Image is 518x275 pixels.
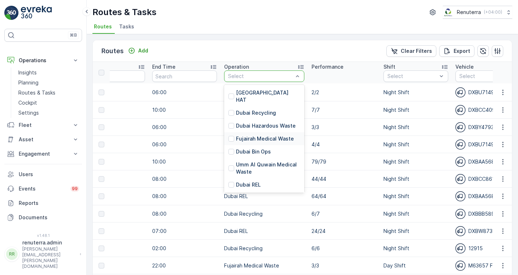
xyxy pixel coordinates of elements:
[380,153,452,170] td: Night Shift
[308,205,380,223] td: 6/7
[308,119,380,136] td: 3/3
[221,223,308,240] td: Dubai REL
[149,101,221,119] td: 10:00
[308,257,380,274] td: 3/3
[308,101,380,119] td: 7/7
[19,136,68,143] p: Asset
[439,45,474,57] button: Export
[99,90,104,95] div: Toggle Row Selected
[4,53,82,68] button: Operations
[308,83,380,101] td: 2/2
[15,88,82,98] a: Routes & Tasks
[459,73,509,80] p: Select
[18,99,37,106] p: Cockpit
[236,89,300,104] p: [GEOGRAPHIC_DATA] HAT
[455,191,465,201] img: svg%3e
[380,188,452,205] td: Night Shift
[236,181,261,188] p: Dubai REL
[19,122,68,129] p: Fleet
[455,63,474,70] p: Vehicle
[15,98,82,108] a: Cockpit
[221,83,308,101] td: Dubai Medical
[99,263,104,269] div: Toggle Row Selected
[401,47,432,55] p: Clear Filters
[308,136,380,153] td: 4/4
[236,161,300,175] p: Umm Al Quwain Medical Waste
[380,170,452,188] td: Night Shift
[19,171,79,178] p: Users
[149,153,221,170] td: 10:00
[380,240,452,257] td: Night Shift
[224,63,249,70] p: Operation
[99,107,104,113] div: Toggle Row Selected
[221,257,308,274] td: Fujairah Medical Waste
[18,109,39,116] p: Settings
[455,261,465,271] img: svg%3e
[236,135,294,142] p: Fujairah Medical Waste
[4,147,82,161] button: Engagement
[77,170,149,188] td: 18:00
[149,119,221,136] td: 06:00
[4,233,82,238] span: v 1.48.1
[387,73,437,80] p: Select
[455,226,465,236] img: svg%3e
[236,122,296,129] p: Dubai Hazardous Waste
[77,153,149,170] td: 18:00
[77,83,149,101] td: 20:00
[77,188,149,205] td: 17:00
[99,176,104,182] div: Toggle Row Selected
[380,83,452,101] td: Night Shift
[77,257,149,274] td: 08:00
[455,174,465,184] img: svg%3e
[99,193,104,199] div: Toggle Row Selected
[236,148,271,155] p: Dubai Bin Ops
[455,87,465,97] img: svg%3e
[149,83,221,101] td: 06:00
[99,228,104,234] div: Toggle Row Selected
[221,205,308,223] td: Dubai Recycling
[22,246,76,269] p: [PERSON_NAME][EMAIL_ADDRESS][PERSON_NAME][DOMAIN_NAME]
[77,223,149,240] td: 16:00
[15,108,82,118] a: Settings
[149,223,221,240] td: 07:00
[99,159,104,165] div: Toggle Row Selected
[19,150,68,157] p: Engagement
[484,9,502,15] p: ( +04:00 )
[455,209,465,219] img: svg%3e
[21,6,52,20] img: logo_light-DOdMpM7g.png
[221,101,308,119] td: Dubai Medical
[15,68,82,78] a: Insights
[138,47,148,54] p: Add
[455,157,465,167] img: svg%3e
[221,188,308,205] td: Dubai REL
[455,243,465,253] img: svg%3e
[149,257,221,274] td: 22:00
[119,23,134,30] span: Tasks
[72,186,78,192] p: 99
[380,101,452,119] td: Night Shift
[77,101,149,119] td: 20:00
[380,205,452,223] td: Night Shift
[4,6,19,20] img: logo
[380,136,452,153] td: Night Shift
[149,188,221,205] td: 08:00
[18,79,38,86] p: Planning
[149,170,221,188] td: 08:00
[454,47,470,55] p: Export
[94,23,112,30] span: Routes
[308,240,380,257] td: 6/6
[221,136,308,153] td: Dubai Medical
[77,119,149,136] td: 19:00
[18,89,55,96] p: Routes & Tasks
[386,45,436,57] button: Clear Filters
[380,257,452,274] td: Day Shift
[383,63,395,70] p: Shift
[236,109,276,116] p: Dubai Recycling
[152,63,176,70] p: End Time
[221,170,308,188] td: Dubai REL
[380,119,452,136] td: Night Shift
[149,136,221,153] td: 06:00
[4,182,82,196] a: Events99
[221,240,308,257] td: Dubai Recycling
[455,105,465,115] img: svg%3e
